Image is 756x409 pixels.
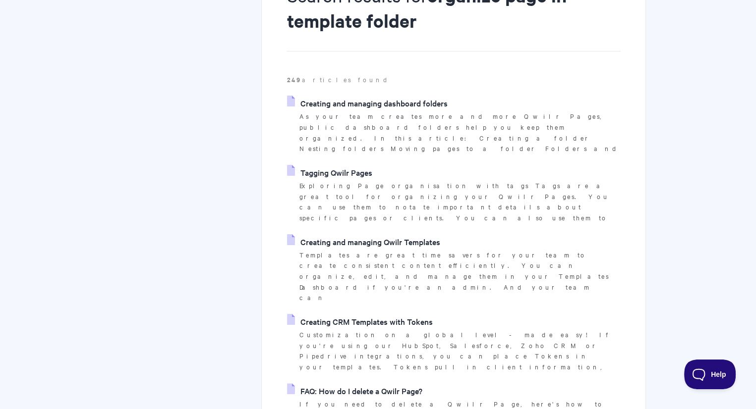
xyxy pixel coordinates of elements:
[287,314,432,329] a: Creating CRM Templates with Tokens
[299,329,620,372] p: Customization on a global level - made easy! If you're using our HubSpot, Salesforce, Zoho CRM or...
[684,359,736,389] iframe: Toggle Customer Support
[287,383,422,398] a: FAQ: How do I delete a Qwilr Page?
[299,111,620,154] p: As your team creates more and more Qwilr Pages, public dashboard folders help you keep them organ...
[299,250,620,304] p: Templates are great time savers for your team to create consistent content efficiently. You can o...
[287,96,447,110] a: Creating and managing dashboard folders
[287,165,372,180] a: Tagging Qwilr Pages
[287,74,620,85] p: articles found
[299,180,620,223] p: Exploring Page organisation with tags Tags are a great tool for organizing your Qwilr Pages. You ...
[287,234,440,249] a: Creating and managing Qwilr Templates
[287,75,301,84] strong: 249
